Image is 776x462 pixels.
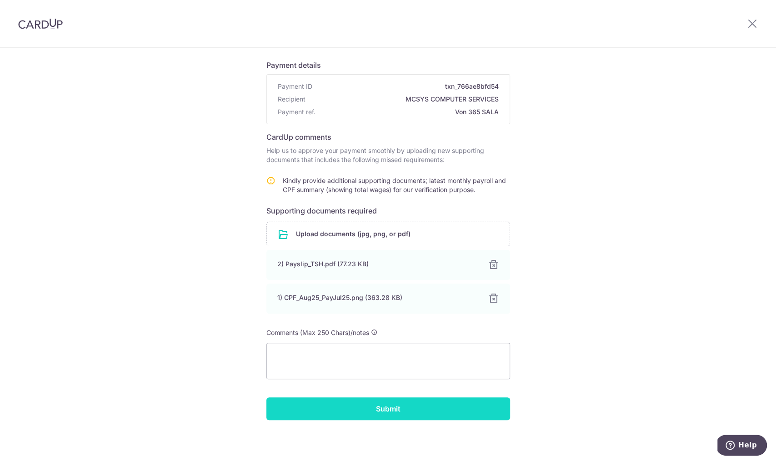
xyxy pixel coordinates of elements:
[277,293,477,302] div: 1) CPF_Aug25_PayJul25.png (363.28 KB)
[266,205,510,216] h6: Supporting documents required
[266,222,510,246] div: Upload documents (jpg, png, or pdf)
[266,146,510,164] p: Help us to approve your payment smoothly by uploading new supporting documents that includes the ...
[278,82,312,91] span: Payment ID
[266,132,510,142] h6: CardUp comments
[283,177,506,193] span: Kindly provide additional supporting documents; latest monthly payroll and CPF summary (showing t...
[277,259,477,269] div: 2) Payslip_TSH.pdf (77.23 KB)
[266,60,510,71] h6: Payment details
[717,435,767,457] iframe: Opens a widget where you can find more information
[309,95,499,104] span: MCSYS COMPUTER SERVICES
[278,95,305,104] span: Recipient
[319,107,499,117] span: Von 365 SALA
[18,18,63,29] img: CardUp
[278,107,315,117] span: Payment ref.
[316,82,499,91] span: txn_766ae8bfd54
[266,397,510,420] input: Submit
[266,329,369,336] span: Comments (Max 250 Chars)/notes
